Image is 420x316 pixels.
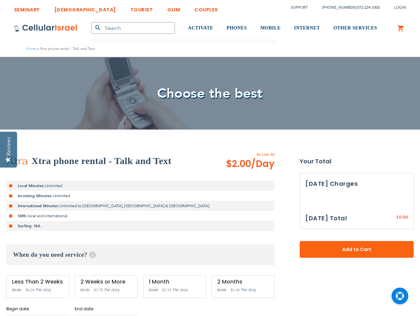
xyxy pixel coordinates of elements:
[300,156,414,166] strong: Your Total
[396,215,399,221] span: $
[188,25,213,30] span: ACTIVATE
[18,183,45,188] strong: Local Minutes:
[260,25,281,30] span: MOBILE
[36,46,95,52] li: Xtra phone rental - Talk and Text
[18,213,27,219] strong: SMS:
[6,201,275,211] li: Unlimited to [GEOGRAPHIC_DATA], [GEOGRAPHIC_DATA] & [GEOGRAPHIC_DATA]
[94,288,103,292] span: $3.70
[36,287,51,293] span: Per day
[357,5,380,10] a: 072-224-3300
[6,306,69,312] label: Begin date
[399,214,408,220] span: 0.00
[173,287,188,293] span: Per day
[227,25,247,30] span: PHONES
[217,288,226,292] span: $2.00
[25,288,35,292] span: $4.20
[294,16,320,41] a: INTERNET
[18,203,59,209] strong: International Minutes:
[241,287,256,293] span: Per day
[226,157,275,171] span: $2.00
[231,288,240,292] span: $1.40
[75,306,138,312] label: End date
[18,223,41,229] strong: Surfing: NA
[6,181,275,191] li: Unlimited
[260,16,281,41] a: MOBILE
[333,16,377,41] a: OTHER SERVICES
[217,279,269,285] div: 2 Months
[6,191,275,201] li: Unlimited
[333,25,377,30] span: OTHER SERVICES
[6,137,12,155] div: Reviews
[14,2,40,14] a: SEMINARY
[188,16,213,41] a: ACTIVATE
[149,279,200,285] div: 1 Month
[6,211,275,221] li: local and international
[305,213,347,223] h3: [DATE] Total
[291,5,308,10] a: Support
[227,16,247,41] a: PHONES
[322,5,356,10] a: [PHONE_NUMBER]
[251,157,275,171] span: /Day
[322,246,392,253] span: Add to Cart
[208,151,275,157] span: As Low As
[157,84,263,103] span: Choose the best
[26,46,36,51] a: Home
[12,279,64,285] div: Less Than 2 Weeks
[6,244,275,265] h3: When do you need service?
[32,154,171,168] h2: Xtra phone rental - Talk and Text
[89,251,96,258] span: Help
[12,288,21,292] span: $6.00
[80,288,89,292] span: $5.30
[105,287,120,293] span: Per day
[167,2,180,14] a: OLIM
[149,288,158,292] span: $3.00
[80,279,132,285] div: 2 Weeks or More
[6,157,28,165] img: Xtra phone rental - Talk and Text
[162,288,171,292] span: $2.10
[54,2,116,14] a: [DEMOGRAPHIC_DATA]
[294,25,320,30] span: INTERNET
[18,193,53,199] strong: Incoming Minutes:
[315,3,380,12] li: /
[300,241,414,258] button: Add to Cart
[394,5,406,10] span: Login
[305,179,408,189] h3: [DATE] Charges
[130,2,153,14] a: TOURIST
[14,24,78,32] img: Cellular Israel Logo
[91,22,175,34] input: Search
[194,2,218,14] a: COUPLES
